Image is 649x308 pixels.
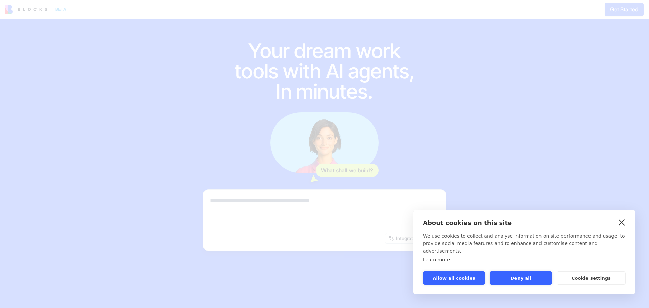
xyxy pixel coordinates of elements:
[423,271,485,285] button: Allow all cookies
[423,232,626,255] p: We use cookies to collect and analyse information on site performance and usage, to provide socia...
[423,257,450,262] a: Learn more
[557,271,626,285] button: Cookie settings
[423,219,512,227] strong: About cookies on this site
[490,271,552,285] button: Deny all
[617,217,627,228] a: close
